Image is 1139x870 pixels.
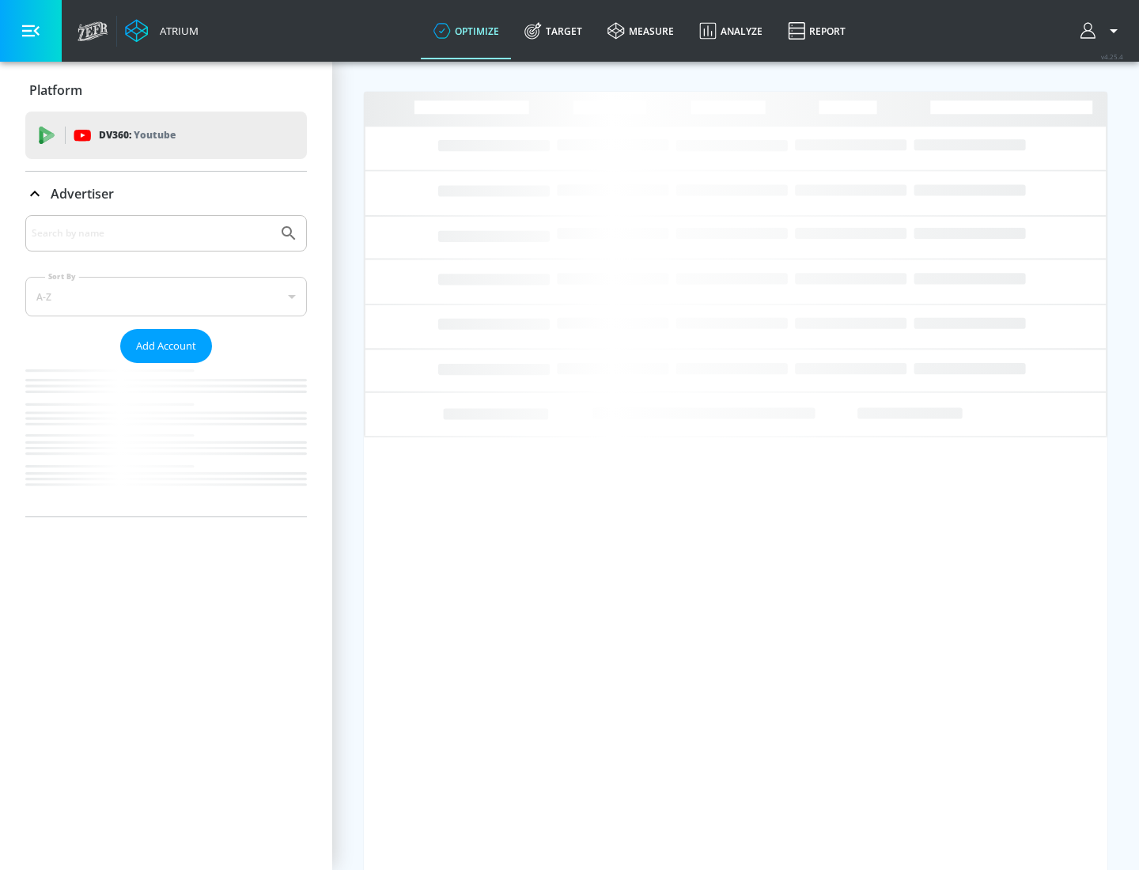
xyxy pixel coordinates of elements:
a: Analyze [687,2,775,59]
div: Advertiser [25,172,307,216]
input: Search by name [32,223,271,244]
div: DV360: Youtube [25,112,307,159]
div: Atrium [153,24,199,38]
a: Target [512,2,595,59]
div: A-Z [25,277,307,316]
a: Report [775,2,858,59]
p: Advertiser [51,185,114,202]
span: Add Account [136,337,196,355]
p: Youtube [134,127,176,143]
a: Atrium [125,19,199,43]
div: Platform [25,68,307,112]
nav: list of Advertiser [25,363,307,516]
p: DV360: [99,127,176,144]
p: Platform [29,81,82,99]
div: Advertiser [25,215,307,516]
a: optimize [421,2,512,59]
button: Add Account [120,329,212,363]
span: v 4.25.4 [1101,52,1123,61]
a: measure [595,2,687,59]
label: Sort By [45,271,79,282]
